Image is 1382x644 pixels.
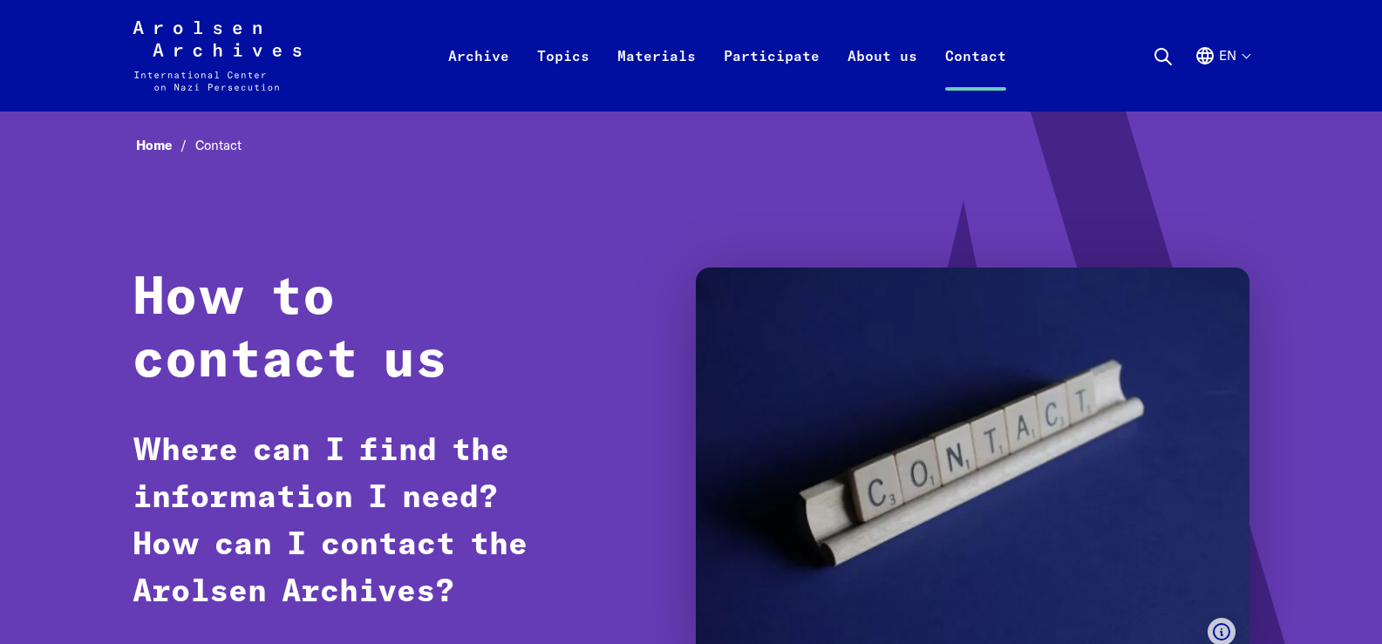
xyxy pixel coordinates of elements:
[1195,45,1249,108] button: Anglais, sélection de la langue
[434,21,1020,91] nav: Primaire
[434,42,523,112] a: Archive
[931,42,1020,112] a: Contact
[834,42,931,112] a: About us
[523,42,603,112] a: Topics
[603,42,710,112] a: Materials
[136,137,195,153] a: Home
[133,273,447,388] strong: How to contact us
[133,132,1250,159] nav: Fil d'Ariane
[133,428,661,616] p: Where can I find the information I need? How can I contact the Arolsen Archives?
[195,137,242,153] span: Contact
[710,42,834,112] a: Participate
